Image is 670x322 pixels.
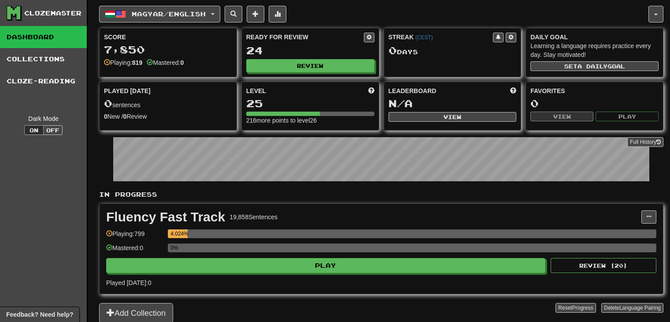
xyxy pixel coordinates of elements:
div: Learning a language requires practice every day. Stay motivated! [530,41,659,59]
button: ResetProgress [555,303,596,313]
strong: 819 [132,59,142,66]
strong: 0 [123,113,127,120]
span: Played [DATE] [104,86,151,95]
span: 0 [104,97,112,109]
button: On [24,125,44,135]
p: In Progress [99,190,663,199]
div: Clozemaster [24,9,81,18]
button: Add sentence to collection [247,6,264,22]
span: Open feedback widget [6,310,73,319]
div: Mastered: [147,58,184,67]
span: Progress [572,305,593,311]
div: Score [104,33,232,41]
div: Daily Goal [530,33,659,41]
div: 216 more points to level 26 [246,116,374,125]
button: Magyar/English [99,6,220,22]
div: 25 [246,98,374,109]
span: Score more points to level up [368,86,374,95]
span: Magyar / English [132,10,206,18]
div: 7,850 [104,44,232,55]
button: Play [596,112,659,121]
span: Level [246,86,266,95]
span: Played [DATE]: 0 [106,279,151,286]
div: Mastered: 0 [106,243,163,258]
button: DeleteLanguage Pairing [601,303,663,313]
span: a daily [577,63,607,69]
button: View [389,112,517,122]
button: Search sentences [225,6,242,22]
button: Play [106,258,545,273]
div: 19,858 Sentences [230,213,278,221]
div: Fluency Fast Track [106,210,225,224]
a: (CEST) [415,34,433,41]
button: View [530,112,593,121]
a: Full History [627,137,663,147]
button: More stats [269,6,286,22]
div: Favorites [530,86,659,95]
div: Streak [389,33,493,41]
span: Leaderboard [389,86,437,95]
div: Playing: [104,58,142,67]
button: Review [246,59,374,72]
div: 24 [246,45,374,56]
span: This week in points, UTC [510,86,516,95]
div: New / Review [104,112,232,121]
div: Ready for Review [246,33,364,41]
span: 0 [389,44,397,56]
div: Day s [389,45,517,56]
button: Seta dailygoal [530,61,659,71]
div: sentences [104,98,232,109]
div: 0 [530,98,659,109]
div: 4.024% [170,229,187,238]
span: Language Pairing [619,305,661,311]
div: Dark Mode [7,114,80,123]
strong: 0 [104,113,107,120]
button: Off [43,125,63,135]
button: Review (20) [551,258,656,273]
span: N/A [389,97,413,109]
strong: 0 [180,59,184,66]
div: Playing: 799 [106,229,163,244]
